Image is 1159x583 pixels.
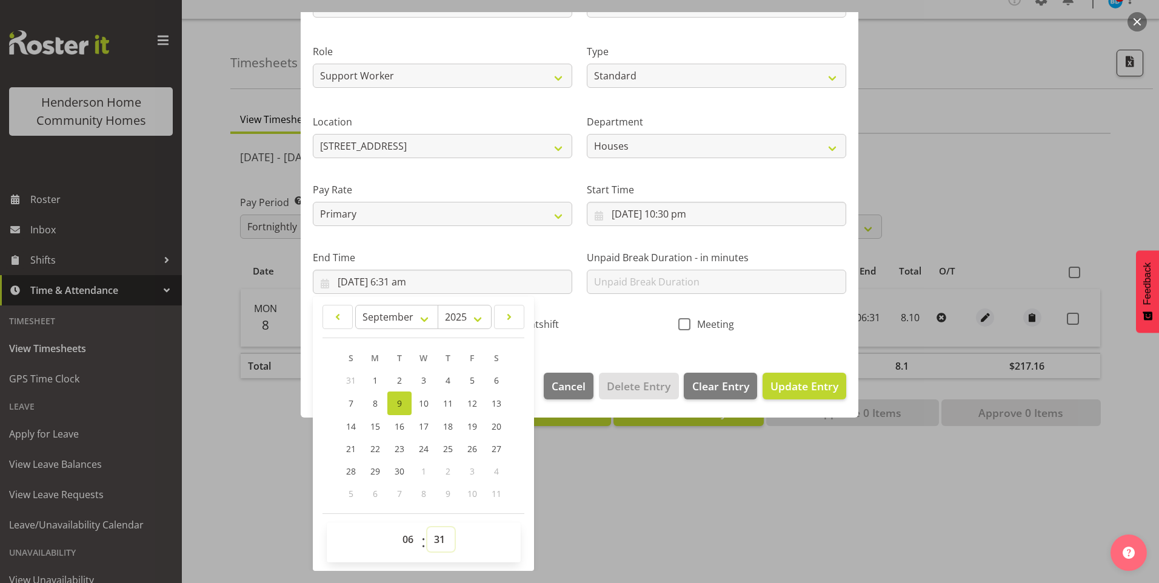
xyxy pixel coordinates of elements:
a: 30 [387,460,412,482]
span: 13 [492,398,501,409]
span: 18 [443,421,453,432]
span: 21 [346,443,356,455]
span: 22 [370,443,380,455]
span: 26 [467,443,477,455]
span: 7 [349,398,353,409]
a: 25 [436,438,460,460]
span: 12 [467,398,477,409]
span: Delete Entry [607,378,670,394]
span: F [470,352,474,364]
span: 31 [346,375,356,386]
span: 16 [395,421,404,432]
button: Update Entry [763,373,846,399]
label: Type [587,44,846,59]
label: Start Time [587,182,846,197]
span: M [371,352,379,364]
span: : [421,527,426,558]
span: 3 [470,465,475,477]
a: 8 [363,391,387,415]
span: 2 [446,465,450,477]
span: 9 [397,398,402,409]
a: 26 [460,438,484,460]
a: 22 [363,438,387,460]
span: 20 [492,421,501,432]
span: 17 [419,421,429,432]
span: 5 [349,488,353,499]
span: 15 [370,421,380,432]
a: 12 [460,391,484,415]
span: 28 [346,465,356,477]
a: 9 [387,391,412,415]
label: Unpaid Break Duration - in minutes [587,250,846,265]
img: help-xxl-2.png [1123,547,1135,559]
input: Click to select... [587,202,846,226]
a: 27 [484,438,509,460]
button: Clear Entry [684,373,757,399]
a: 19 [460,415,484,438]
label: Role [313,44,572,59]
span: 23 [395,443,404,455]
span: 10 [419,398,429,409]
span: Clear Entry [692,378,749,394]
input: Click to select... [313,270,572,294]
span: 1 [373,375,378,386]
label: End Time [313,250,572,265]
a: 11 [436,391,460,415]
span: 25 [443,443,453,455]
a: 5 [460,369,484,391]
button: Cancel [544,373,593,399]
span: 11 [492,488,501,499]
a: 2 [387,369,412,391]
span: 8 [421,488,426,499]
button: Feedback - Show survey [1136,250,1159,333]
a: 1 [363,369,387,391]
span: S [349,352,353,364]
a: 18 [436,415,460,438]
span: Feedback [1142,262,1153,305]
span: 4 [446,375,450,386]
a: 10 [412,391,436,415]
span: 6 [494,375,499,386]
span: 5 [470,375,475,386]
a: 16 [387,415,412,438]
span: T [446,352,450,364]
label: Location [313,115,572,129]
a: 4 [436,369,460,391]
span: S [494,352,499,364]
span: 14 [346,421,356,432]
span: 19 [467,421,477,432]
span: 11 [443,398,453,409]
span: 3 [421,375,426,386]
a: 23 [387,438,412,460]
span: 1 [421,465,426,477]
button: Delete Entry [599,373,678,399]
span: 8 [373,398,378,409]
a: 15 [363,415,387,438]
span: Meeting [690,318,734,330]
a: 3 [412,369,436,391]
a: 13 [484,391,509,415]
label: Pay Rate [313,182,572,197]
a: 24 [412,438,436,460]
a: 6 [484,369,509,391]
span: 7 [397,488,402,499]
a: 29 [363,460,387,482]
span: Cancel [552,378,586,394]
span: 4 [494,465,499,477]
a: 17 [412,415,436,438]
span: T [397,352,402,364]
span: W [419,352,427,364]
span: 30 [395,465,404,477]
a: 20 [484,415,509,438]
span: 10 [467,488,477,499]
span: 2 [397,375,402,386]
label: Department [587,115,846,129]
a: 28 [339,460,363,482]
a: 7 [339,391,363,415]
span: Update Entry [770,379,838,393]
span: 24 [419,443,429,455]
input: Unpaid Break Duration [587,270,846,294]
span: 6 [373,488,378,499]
a: 14 [339,415,363,438]
span: 29 [370,465,380,477]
